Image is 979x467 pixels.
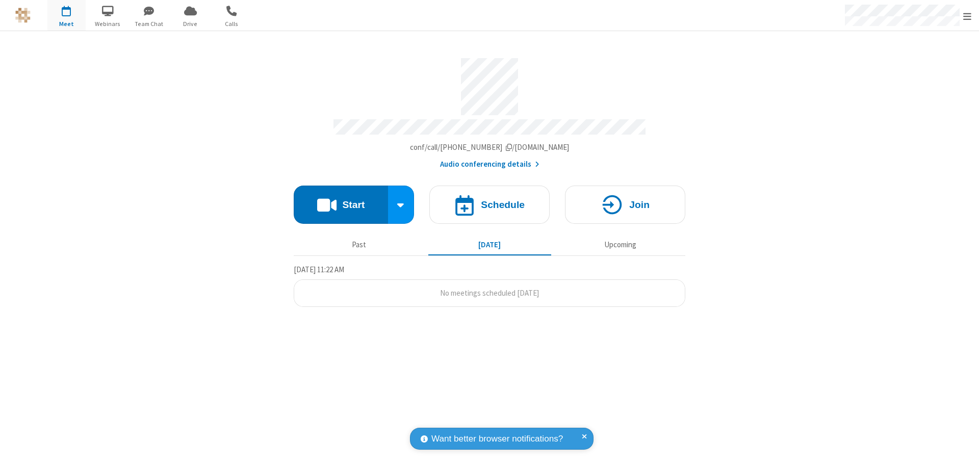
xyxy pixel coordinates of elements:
[440,288,539,298] span: No meetings scheduled [DATE]
[565,186,685,224] button: Join
[954,440,971,460] iframe: Chat
[410,142,570,153] button: Copy my meeting room linkCopy my meeting room link
[294,264,685,307] section: Today's Meetings
[428,235,551,254] button: [DATE]
[629,200,650,210] h4: Join
[294,186,388,224] button: Start
[89,19,127,29] span: Webinars
[130,19,168,29] span: Team Chat
[481,200,525,210] h4: Schedule
[410,142,570,152] span: Copy my meeting room link
[213,19,251,29] span: Calls
[429,186,550,224] button: Schedule
[294,265,344,274] span: [DATE] 11:22 AM
[294,50,685,170] section: Account details
[171,19,210,29] span: Drive
[15,8,31,23] img: QA Selenium DO NOT DELETE OR CHANGE
[431,432,563,446] span: Want better browser notifications?
[388,186,415,224] div: Start conference options
[559,235,682,254] button: Upcoming
[298,235,421,254] button: Past
[342,200,365,210] h4: Start
[47,19,86,29] span: Meet
[440,159,539,170] button: Audio conferencing details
